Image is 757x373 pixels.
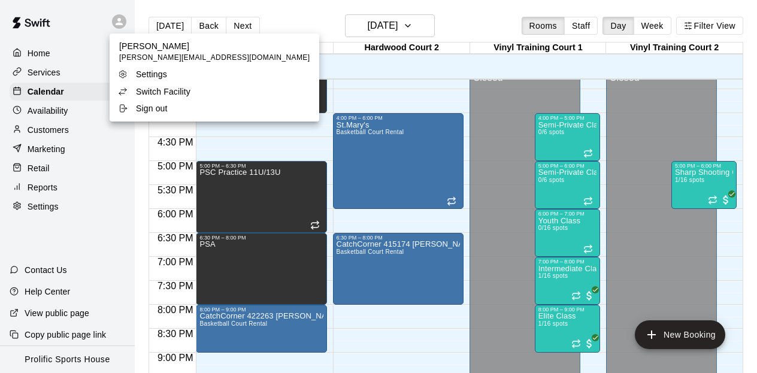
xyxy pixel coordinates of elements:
[119,52,310,64] span: [PERSON_NAME][EMAIL_ADDRESS][DOMAIN_NAME]
[110,66,319,83] a: Settings
[119,40,310,52] p: [PERSON_NAME]
[110,83,319,100] a: Switch Facility
[136,68,167,80] p: Settings
[136,102,168,114] p: Sign out
[136,86,190,98] p: Switch Facility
